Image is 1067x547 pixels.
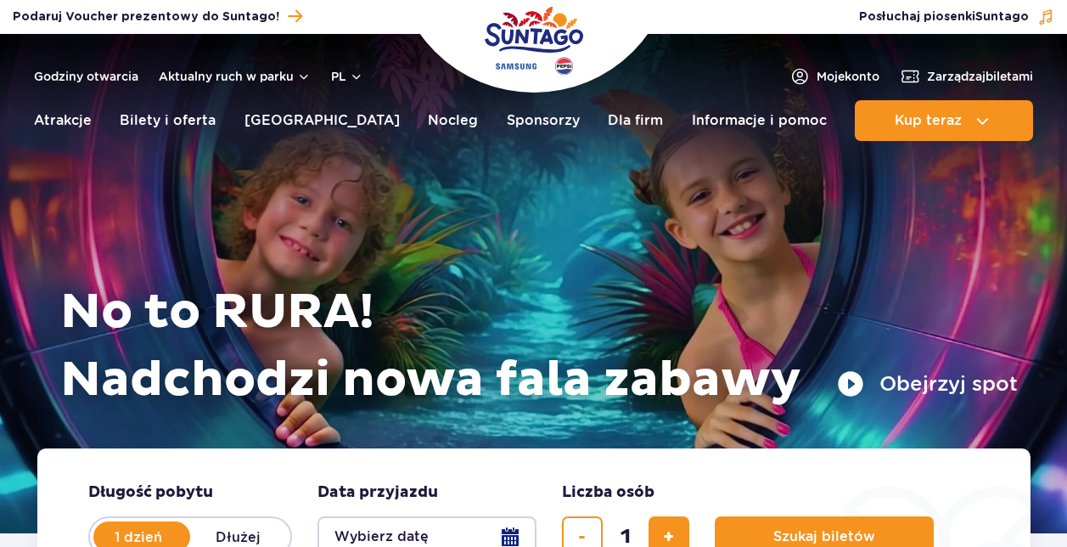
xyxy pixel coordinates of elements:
span: Moje konto [817,68,879,85]
h1: No to RURA! Nadchodzi nowa fala zabawy [60,279,1018,414]
span: Liczba osób [562,482,654,503]
a: Zarządzajbiletami [900,66,1033,87]
a: Bilety i oferta [120,100,216,141]
button: Posłuchaj piosenkiSuntago [859,8,1054,25]
span: Zarządzaj biletami [927,68,1033,85]
a: Informacje i pomoc [692,100,827,141]
button: pl [331,68,363,85]
button: Aktualny ruch w parku [159,70,311,83]
span: Podaruj Voucher prezentowy do Suntago! [13,8,279,25]
span: Posłuchaj piosenki [859,8,1029,25]
span: Szukaj biletów [773,529,875,544]
span: Długość pobytu [88,482,213,503]
span: Kup teraz [895,113,962,128]
a: Nocleg [428,100,478,141]
button: Kup teraz [855,100,1033,141]
a: Podaruj Voucher prezentowy do Suntago! [13,5,302,28]
span: Data przyjazdu [317,482,438,503]
a: Sponsorzy [507,100,580,141]
a: Atrakcje [34,100,92,141]
button: Obejrzyj spot [837,370,1018,398]
a: [GEOGRAPHIC_DATA] [244,100,400,141]
a: Mojekonto [789,66,879,87]
span: Suntago [975,11,1029,23]
a: Godziny otwarcia [34,68,138,85]
a: Dla firm [608,100,663,141]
